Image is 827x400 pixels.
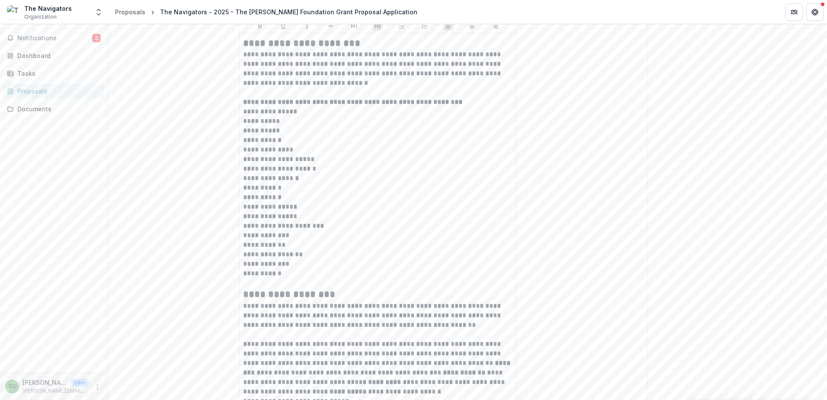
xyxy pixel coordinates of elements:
[3,31,104,45] button: Notifications2
[420,21,430,31] button: Ordered List
[24,13,57,21] span: Organization
[349,21,359,31] button: Heading 1
[17,35,92,42] span: Notifications
[160,7,417,16] div: The Navigators - 2025 - The [PERSON_NAME] Foundation Grant Proposal Application
[17,87,97,96] div: Proposals
[17,69,97,78] div: Tasks
[3,66,104,81] a: Tasks
[92,34,101,42] span: 2
[396,21,407,31] button: Bullet List
[302,21,312,31] button: Italicize
[115,7,145,16] div: Proposals
[490,21,501,31] button: Align Right
[467,21,477,31] button: Align Center
[7,5,21,19] img: The Navigators
[325,21,336,31] button: Strike
[3,102,104,116] a: Documents
[278,21,288,31] button: Underline
[71,379,89,387] p: User
[372,21,383,31] button: Heading 2
[3,84,104,98] a: Proposals
[112,6,149,18] a: Proposals
[17,104,97,113] div: Documents
[22,378,67,387] p: [PERSON_NAME]
[112,6,421,18] nav: breadcrumb
[93,3,105,21] button: Open entity switcher
[806,3,824,21] button: Get Help
[443,21,454,31] button: Align Left
[22,387,89,395] p: [PERSON_NAME][EMAIL_ADDRESS][PERSON_NAME][DOMAIN_NAME]
[3,48,104,63] a: Dashboard
[92,381,103,392] button: More
[24,4,72,13] div: The Navigators
[17,51,97,60] div: Dashboard
[785,3,803,21] button: Partners
[9,384,16,389] div: Brad Cummins
[255,21,265,31] button: Bold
